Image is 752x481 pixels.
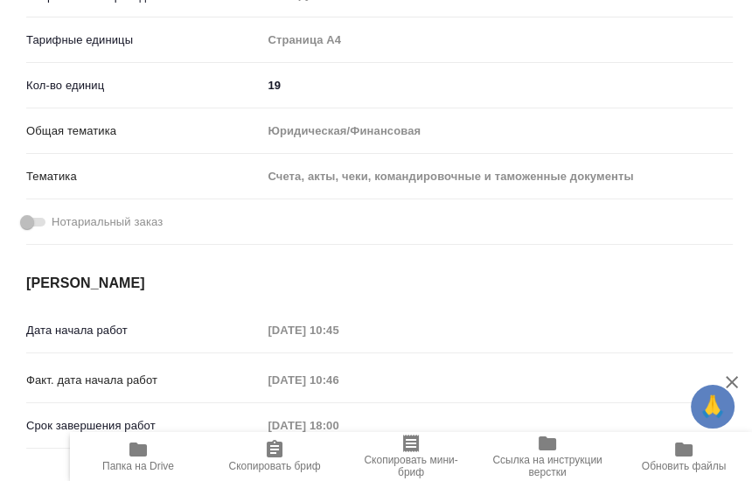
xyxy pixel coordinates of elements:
button: Папка на Drive [70,432,206,481]
input: Пустое поле [261,367,414,393]
div: Юридическая/Финансовая [261,116,733,146]
div: Страница А4 [261,25,733,55]
span: Обновить файлы [642,460,727,472]
h4: [PERSON_NAME] [26,273,733,294]
input: ✎ Введи что-нибудь [261,73,733,98]
button: Скопировать бриф [206,432,343,481]
p: Тематика [26,168,261,185]
span: Скопировать мини-бриф [353,454,469,478]
button: Скопировать мини-бриф [343,432,479,481]
div: Счета, акты, чеки, командировочные и таможенные документы [261,162,733,192]
span: Нотариальный заказ [52,213,163,231]
p: Дата начала работ [26,322,261,339]
p: Факт. дата начала работ [26,372,261,389]
span: Папка на Drive [102,460,174,472]
button: Обновить файлы [616,432,752,481]
button: Ссылка на инструкции верстки [479,432,616,481]
span: Ссылка на инструкции верстки [490,454,605,478]
p: Срок завершения работ [26,417,261,435]
p: Кол-во единиц [26,77,261,94]
p: Тарифные единицы [26,31,261,49]
button: 🙏 [691,385,735,429]
input: Пустое поле [261,317,414,343]
p: Общая тематика [26,122,261,140]
span: Скопировать бриф [228,460,320,472]
input: Пустое поле [261,413,414,438]
span: 🙏 [698,388,728,425]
